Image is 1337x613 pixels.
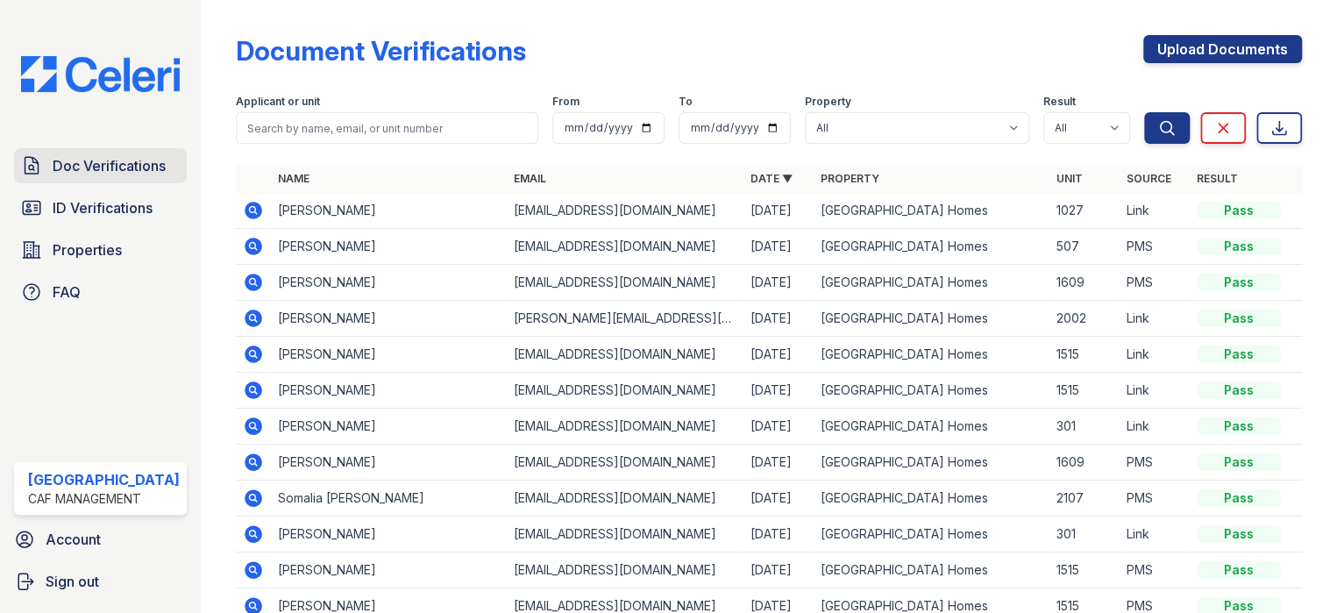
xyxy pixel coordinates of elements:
a: FAQ [14,274,187,310]
span: Sign out [46,571,99,592]
td: PMS [1120,481,1190,517]
td: [EMAIL_ADDRESS][DOMAIN_NAME] [507,229,743,265]
td: [PERSON_NAME] [271,265,507,301]
img: CE_Logo_Blue-a8612792a0a2168367f1c8372b55b34899dd931a85d93a1a3d3e32e68fde9ad4.png [7,56,194,92]
a: Name [278,172,309,185]
td: 1515 [1049,552,1120,588]
span: FAQ [53,282,81,303]
td: [GEOGRAPHIC_DATA] Homes [814,481,1049,517]
div: CAF Management [28,490,180,508]
td: [DATE] [743,193,814,229]
td: [EMAIL_ADDRESS][DOMAIN_NAME] [507,552,743,588]
td: [GEOGRAPHIC_DATA] Homes [814,409,1049,445]
div: Pass [1197,238,1281,255]
a: Date ▼ [750,172,793,185]
td: PMS [1120,552,1190,588]
span: Properties [53,239,122,260]
td: Link [1120,409,1190,445]
div: Pass [1197,417,1281,435]
div: Pass [1197,525,1281,543]
div: Pass [1197,561,1281,579]
td: [DATE] [743,409,814,445]
span: Doc Verifications [53,155,166,176]
td: [PERSON_NAME] [271,373,507,409]
a: Upload Documents [1143,35,1302,63]
span: Account [46,529,101,550]
td: [EMAIL_ADDRESS][DOMAIN_NAME] [507,481,743,517]
a: Unit [1056,172,1083,185]
td: [PERSON_NAME] [271,517,507,552]
td: [DATE] [743,445,814,481]
td: [GEOGRAPHIC_DATA] Homes [814,445,1049,481]
a: ID Verifications [14,190,187,225]
div: Pass [1197,489,1281,507]
td: [GEOGRAPHIC_DATA] Homes [814,265,1049,301]
td: [PERSON_NAME] [271,552,507,588]
td: Link [1120,517,1190,552]
td: [EMAIL_ADDRESS][DOMAIN_NAME] [507,445,743,481]
a: Result [1197,172,1238,185]
td: [GEOGRAPHIC_DATA] Homes [814,517,1049,552]
td: [DATE] [743,517,814,552]
a: Properties [14,232,187,267]
td: 2107 [1049,481,1120,517]
td: 1027 [1049,193,1120,229]
div: Pass [1197,202,1281,219]
td: [PERSON_NAME] [271,337,507,373]
td: [PERSON_NAME] [271,193,507,229]
label: Result [1043,95,1076,109]
div: Pass [1197,310,1281,327]
td: 1515 [1049,337,1120,373]
a: Email [514,172,546,185]
a: Account [7,522,194,557]
div: Pass [1197,274,1281,291]
a: Doc Verifications [14,148,187,183]
td: [PERSON_NAME] [271,301,507,337]
input: Search by name, email, or unit number [236,112,538,144]
td: [GEOGRAPHIC_DATA] Homes [814,301,1049,337]
td: [EMAIL_ADDRESS][DOMAIN_NAME] [507,409,743,445]
td: 507 [1049,229,1120,265]
label: To [679,95,693,109]
td: [GEOGRAPHIC_DATA] Homes [814,552,1049,588]
td: 301 [1049,517,1120,552]
td: [PERSON_NAME] [271,409,507,445]
label: Property [805,95,851,109]
td: [PERSON_NAME][EMAIL_ADDRESS][DOMAIN_NAME] [507,301,743,337]
div: Pass [1197,381,1281,399]
div: Document Verifications [236,35,526,67]
div: Pass [1197,453,1281,471]
td: [GEOGRAPHIC_DATA] Homes [814,229,1049,265]
a: Source [1127,172,1171,185]
td: [EMAIL_ADDRESS][DOMAIN_NAME] [507,517,743,552]
td: [DATE] [743,229,814,265]
td: [EMAIL_ADDRESS][DOMAIN_NAME] [507,193,743,229]
div: [GEOGRAPHIC_DATA] [28,469,180,490]
td: Link [1120,337,1190,373]
td: [EMAIL_ADDRESS][DOMAIN_NAME] [507,337,743,373]
td: PMS [1120,445,1190,481]
td: PMS [1120,265,1190,301]
td: [DATE] [743,265,814,301]
td: [PERSON_NAME] [271,445,507,481]
td: [GEOGRAPHIC_DATA] Homes [814,373,1049,409]
td: [PERSON_NAME] [271,229,507,265]
td: 1609 [1049,265,1120,301]
a: Property [821,172,879,185]
td: PMS [1120,229,1190,265]
label: From [552,95,580,109]
td: Link [1120,301,1190,337]
td: [EMAIL_ADDRESS][DOMAIN_NAME] [507,265,743,301]
td: [DATE] [743,481,814,517]
a: Sign out [7,564,194,599]
td: 301 [1049,409,1120,445]
td: [DATE] [743,301,814,337]
span: ID Verifications [53,197,153,218]
td: [DATE] [743,373,814,409]
td: [GEOGRAPHIC_DATA] Homes [814,337,1049,373]
label: Applicant or unit [236,95,320,109]
td: [DATE] [743,337,814,373]
td: 1515 [1049,373,1120,409]
td: [GEOGRAPHIC_DATA] Homes [814,193,1049,229]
